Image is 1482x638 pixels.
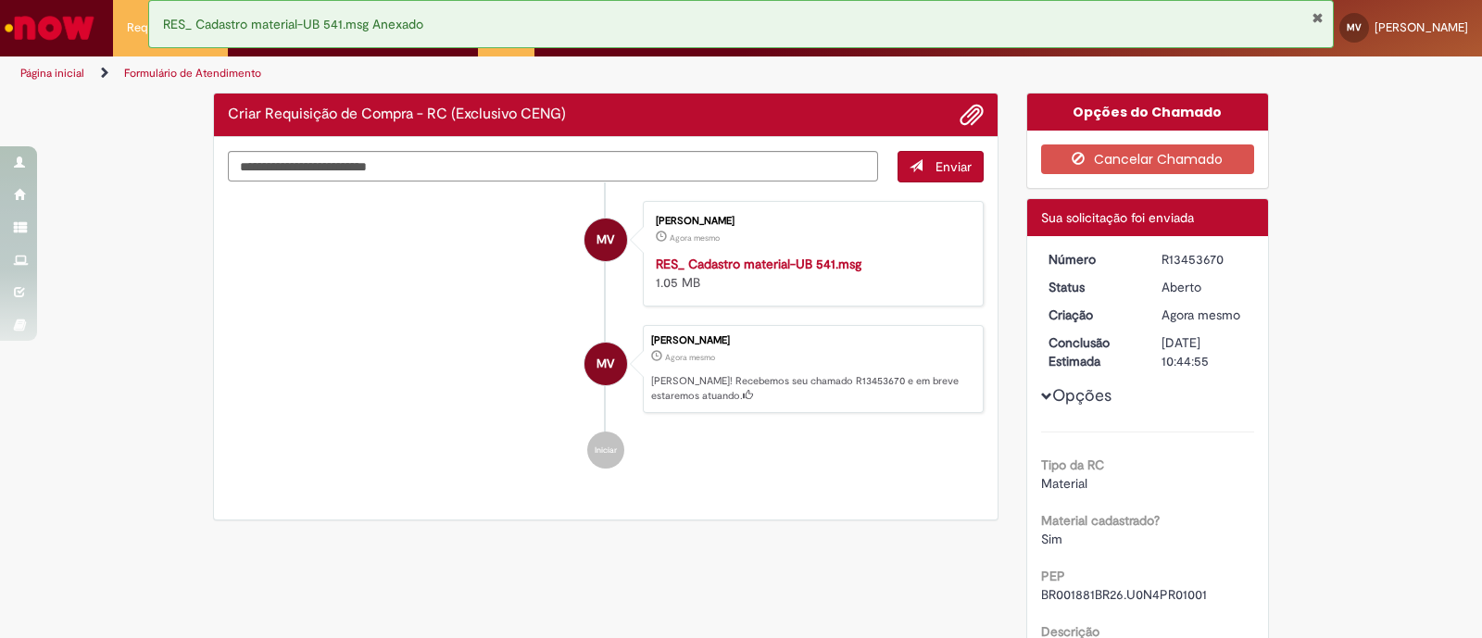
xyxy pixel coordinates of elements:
[1312,10,1324,25] button: Fechar Notificação
[597,342,614,386] span: MV
[665,352,715,363] time: 27/08/2025 16:44:52
[665,352,715,363] span: Agora mesmo
[936,158,972,175] span: Enviar
[163,16,423,32] span: RES_ Cadastro material-UB 541.msg Anexado
[960,103,984,127] button: Adicionar anexos
[1162,278,1248,296] div: Aberto
[127,19,192,37] span: Requisições
[584,219,627,261] div: Maria Isaura De Paula Valim
[1041,457,1104,473] b: Tipo da RC
[1375,19,1468,35] span: [PERSON_NAME]
[20,66,84,81] a: Página inicial
[670,232,720,244] span: Agora mesmo
[1041,568,1065,584] b: PEP
[1041,209,1194,226] span: Sua solicitação foi enviada
[2,9,97,46] img: ServiceNow
[1162,306,1240,323] time: 27/08/2025 16:44:52
[651,335,973,346] div: [PERSON_NAME]
[228,182,984,488] ul: Histórico de tíquete
[228,151,878,182] textarea: Digite sua mensagem aqui...
[656,216,964,227] div: [PERSON_NAME]
[670,232,720,244] time: 27/08/2025 16:44:51
[1041,475,1087,492] span: Material
[597,218,614,262] span: MV
[1041,586,1207,603] span: BR001881BR26.U0N4PR01001
[124,66,261,81] a: Formulário de Atendimento
[228,325,984,414] li: Maria Isaura De Paula Valim
[1041,531,1062,547] span: Sim
[656,255,964,292] div: 1.05 MB
[1347,21,1362,33] span: MV
[1162,306,1240,323] span: Agora mesmo
[14,56,974,91] ul: Trilhas de página
[584,343,627,385] div: Maria Isaura De Paula Valim
[228,106,566,123] h2: Criar Requisição de Compra - RC (Exclusivo CENG) Histórico de tíquete
[656,256,861,272] a: RES_ Cadastro material-UB 541.msg
[1162,250,1248,269] div: R13453670
[1041,144,1255,174] button: Cancelar Chamado
[898,151,984,182] button: Enviar
[1035,306,1149,324] dt: Criação
[1027,94,1269,131] div: Opções do Chamado
[1035,333,1149,370] dt: Conclusão Estimada
[1035,250,1149,269] dt: Número
[1041,512,1160,529] b: Material cadastrado?
[651,374,973,403] p: [PERSON_NAME]! Recebemos seu chamado R13453670 e em breve estaremos atuando.
[1162,306,1248,324] div: 27/08/2025 16:44:52
[1035,278,1149,296] dt: Status
[1162,333,1248,370] div: [DATE] 10:44:55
